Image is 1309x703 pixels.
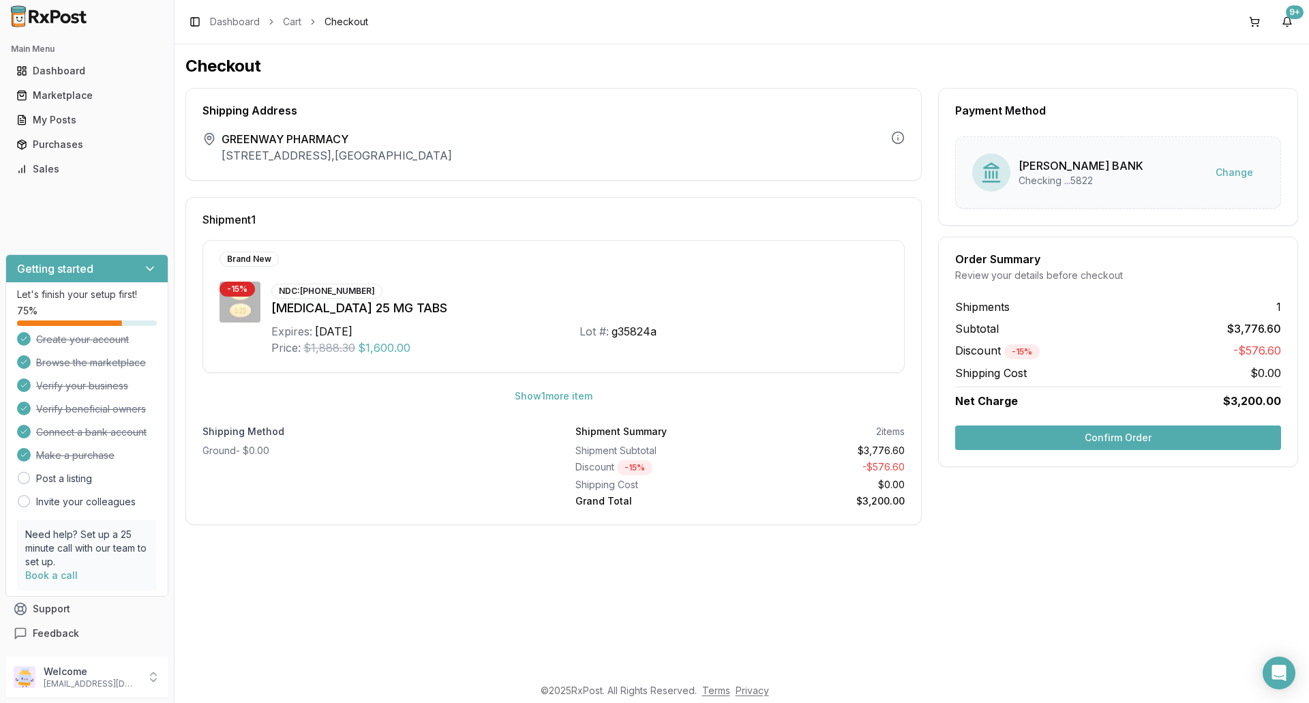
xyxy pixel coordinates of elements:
a: Book a call [25,569,78,581]
div: Marketplace [16,89,157,102]
div: Brand New [220,252,279,267]
div: - 15 % [220,282,255,297]
span: $0.00 [1250,365,1281,381]
a: Purchases [11,132,163,157]
div: Ground - $0.00 [202,444,532,458]
div: Purchases [16,138,157,151]
span: Shipment 1 [202,214,256,225]
span: -$576.60 [1233,342,1281,359]
span: Shipping Cost [955,365,1027,381]
img: Jardiance 25 MG TABS [220,282,260,323]
span: $3,776.60 [1227,320,1281,337]
div: Dashboard [16,64,157,78]
div: 9+ [1286,5,1304,19]
div: $0.00 [746,478,905,492]
div: g35824a [612,323,657,340]
div: - $576.60 [746,460,905,475]
div: [DATE] [315,323,352,340]
div: Shipping Cost [575,478,735,492]
img: RxPost Logo [5,5,93,27]
span: $1,600.00 [358,340,410,356]
span: Discount [955,344,1040,357]
div: - 15 % [1004,344,1040,359]
span: Feedback [33,627,79,640]
div: My Posts [16,113,157,127]
span: Verify beneficial owners [36,402,146,416]
div: Order Summary [955,254,1281,265]
button: Confirm Order [955,425,1281,450]
button: Purchases [5,134,168,155]
a: My Posts [11,108,163,132]
div: 2 items [876,425,905,438]
span: Subtotal [955,320,999,337]
span: Connect a bank account [36,425,147,439]
span: 1 [1276,299,1281,315]
p: Welcome [44,665,138,678]
div: Payment Method [955,105,1281,116]
div: Shipment Summary [575,425,667,438]
div: [MEDICAL_DATA] 25 MG TABS [271,299,888,318]
span: Browse the marketplace [36,356,146,370]
p: [EMAIL_ADDRESS][DOMAIN_NAME] [44,678,138,689]
div: - 15 % [617,460,652,475]
div: Price: [271,340,301,356]
a: Dashboard [11,59,163,83]
div: NDC: [PHONE_NUMBER] [271,284,382,299]
p: Need help? Set up a 25 minute call with our team to set up. [25,528,149,569]
div: Grand Total [575,494,735,508]
p: Let's finish your setup first! [17,288,157,301]
a: Post a listing [36,472,92,485]
div: Discount [575,460,735,475]
div: Expires: [271,323,312,340]
div: Review your details before checkout [955,269,1281,282]
button: My Posts [5,109,168,131]
div: $3,200.00 [746,494,905,508]
span: Verify your business [36,379,128,393]
button: Dashboard [5,60,168,82]
a: Sales [11,157,163,181]
a: Invite your colleagues [36,495,136,509]
a: Terms [702,685,730,696]
button: Support [5,597,168,621]
button: 9+ [1276,11,1298,33]
span: $1,888.30 [303,340,355,356]
button: Marketplace [5,85,168,106]
button: Change [1205,160,1264,185]
a: Cart [283,15,301,29]
div: Open Intercom Messenger [1263,657,1295,689]
div: Checking ...5822 [1019,174,1143,188]
div: Sales [16,162,157,176]
span: Shipments [955,299,1010,315]
span: Net Charge [955,394,1018,408]
div: Lot #: [580,323,609,340]
img: User avatar [14,666,35,688]
h3: Getting started [17,260,93,277]
span: 75 % [17,304,37,318]
nav: breadcrumb [210,15,368,29]
button: Sales [5,158,168,180]
h2: Main Menu [11,44,163,55]
a: Dashboard [210,15,260,29]
span: Checkout [325,15,368,29]
span: Make a purchase [36,449,115,462]
span: $3,200.00 [1223,393,1281,409]
a: Privacy [736,685,769,696]
h1: Checkout [185,55,1298,77]
div: Shipment Subtotal [575,444,735,458]
span: Create your account [36,333,129,346]
div: $3,776.60 [746,444,905,458]
button: Show1more item [504,384,603,408]
p: [STREET_ADDRESS] , [GEOGRAPHIC_DATA] [222,147,452,164]
label: Shipping Method [202,425,532,438]
a: Marketplace [11,83,163,108]
div: Shipping Address [202,105,905,116]
span: GREENWAY PHARMACY [222,131,452,147]
button: Feedback [5,621,168,646]
div: [PERSON_NAME] BANK [1019,158,1143,174]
